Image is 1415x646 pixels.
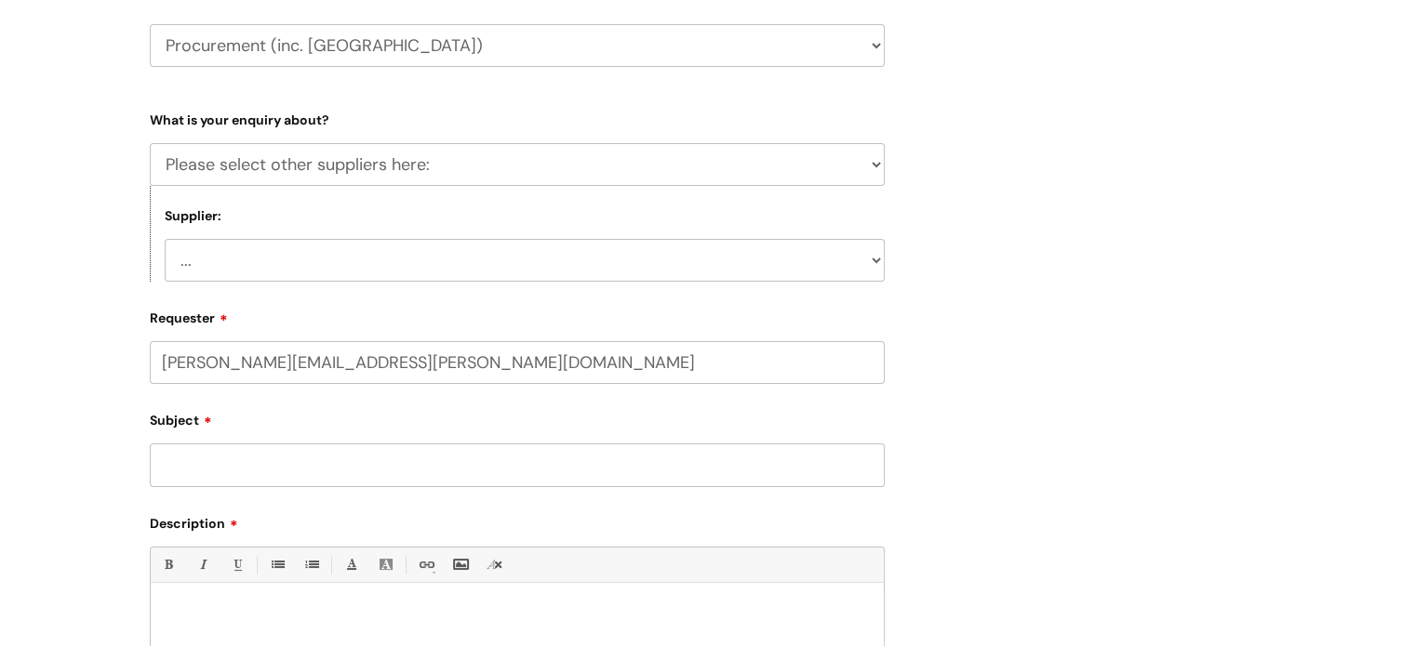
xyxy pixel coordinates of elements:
a: • Unordered List (Ctrl-Shift-7) [265,553,288,576]
label: Requester [150,304,885,326]
a: Font Color [340,553,363,576]
a: Link [414,553,437,576]
input: Email [150,341,885,384]
a: 1. Ordered List (Ctrl-Shift-8) [300,553,323,576]
label: Subject [150,406,885,428]
a: Underline(Ctrl-U) [225,553,248,576]
a: Back Color [374,553,397,576]
label: Supplier: [165,208,221,224]
a: Remove formatting (Ctrl-\) [483,553,506,576]
label: What is your enquiry about? [150,109,885,128]
a: Insert Image... [448,553,472,576]
a: Italic (Ctrl-I) [191,553,214,576]
label: Description [150,509,885,532]
a: Bold (Ctrl-B) [156,553,180,576]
